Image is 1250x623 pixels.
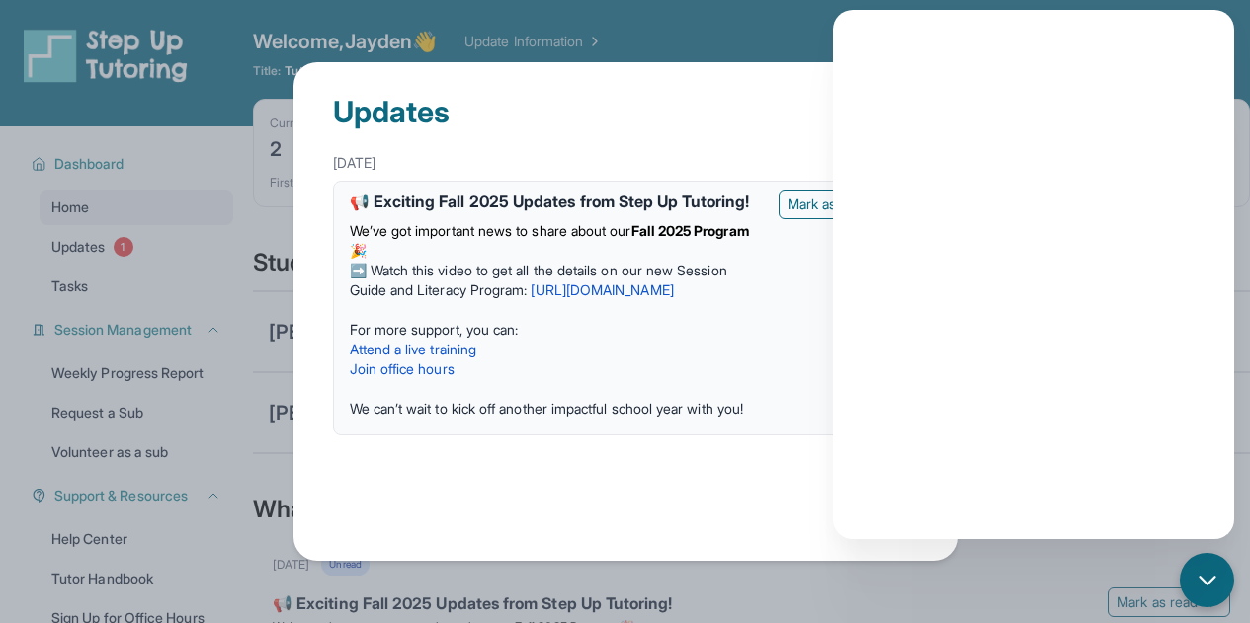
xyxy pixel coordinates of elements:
p: ➡️ Watch this video to get all the details on our new Session Guide and Literacy Program: [350,261,763,300]
a: Join office hours [350,360,455,377]
button: chat-button [1180,553,1234,607]
p: We can’t wait to kick off another impactful school year with you! [350,399,763,419]
span: 🎉 [350,242,367,259]
strong: Fall 2025 Program [631,222,749,239]
div: Updates [333,62,918,145]
a: Attend a live training [350,341,477,357]
iframe: To enrich screen reader interactions, please activate Accessibility in Grammarly extension settings [833,10,1234,539]
button: Mark as read [779,190,901,219]
div: 📢 Exciting Fall 2025 Updates from Step Up Tutoring! [350,190,763,213]
span: We’ve got important news to share about our [350,222,631,239]
span: For more support, you can: [350,321,519,338]
a: [URL][DOMAIN_NAME] [531,281,673,298]
span: Mark as read [788,195,869,214]
div: [DATE] [333,145,918,181]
